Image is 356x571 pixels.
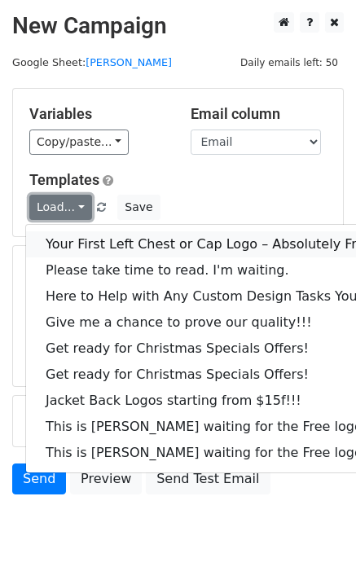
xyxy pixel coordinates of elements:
[86,56,172,68] a: [PERSON_NAME]
[70,463,142,494] a: Preview
[12,463,66,494] a: Send
[117,195,160,220] button: Save
[29,195,92,220] a: Load...
[29,130,129,155] a: Copy/paste...
[275,493,356,571] iframe: Chat Widget
[29,171,99,188] a: Templates
[146,463,270,494] a: Send Test Email
[191,105,327,123] h5: Email column
[235,56,344,68] a: Daily emails left: 50
[29,105,166,123] h5: Variables
[12,12,344,40] h2: New Campaign
[235,54,344,72] span: Daily emails left: 50
[12,56,172,68] small: Google Sheet:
